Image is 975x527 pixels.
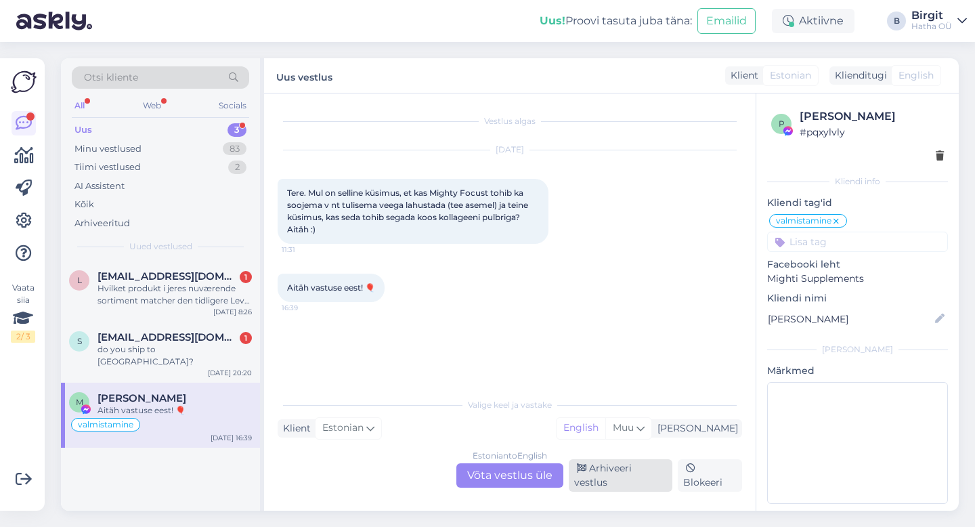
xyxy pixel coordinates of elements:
[74,180,125,193] div: AI Assistent
[213,307,252,317] div: [DATE] 8:26
[216,97,249,114] div: Socials
[97,404,252,417] div: Aitäh vastuse eest! 🎈
[767,272,948,286] p: Mighti Supplements
[767,196,948,210] p: Kliendi tag'id
[725,68,758,83] div: Klient
[569,459,672,492] div: Arhiveeri vestlus
[97,343,252,368] div: do you ship to [GEOGRAPHIC_DATA]?
[74,123,92,137] div: Uus
[911,21,952,32] div: Hatha OÜ
[540,14,565,27] b: Uus!
[11,282,35,343] div: Vaata siia
[228,161,246,174] div: 2
[776,217,831,225] span: valmistamine
[211,433,252,443] div: [DATE] 16:39
[767,364,948,378] p: Märkmed
[800,125,944,140] div: # pqxylvly
[129,240,192,253] span: Uued vestlused
[697,8,756,34] button: Emailid
[278,399,742,411] div: Valige keel ja vastake
[76,397,83,407] span: M
[652,421,738,436] div: [PERSON_NAME]
[456,463,563,488] div: Võta vestlus üle
[140,97,164,114] div: Web
[278,421,311,436] div: Klient
[11,331,35,343] div: 2 / 3
[613,421,634,434] span: Muu
[767,291,948,305] p: Kliendi nimi
[557,418,605,438] div: English
[84,70,138,85] span: Otsi kliente
[77,336,82,346] span: s
[779,119,785,129] span: p
[767,175,948,188] div: Kliendi info
[772,9,854,33] div: Aktiivne
[473,450,547,462] div: Estonian to English
[97,331,238,343] span: spainhasthisone@gmail.com
[240,332,252,344] div: 1
[223,142,246,156] div: 83
[282,245,332,255] span: 11:31
[227,123,246,137] div: 3
[829,68,887,83] div: Klienditugi
[322,421,364,436] span: Estonian
[278,115,742,127] div: Vestlus algas
[208,368,252,378] div: [DATE] 20:20
[768,312,932,326] input: Lisa nimi
[287,282,375,293] span: Aitäh vastuse eest! 🎈
[911,10,967,32] a: BirgitHatha OÜ
[800,108,944,125] div: [PERSON_NAME]
[282,303,332,313] span: 16:39
[97,392,186,404] span: Marju Randma-Maboudi
[767,232,948,252] input: Lisa tag
[898,68,934,83] span: English
[678,459,742,492] div: Blokeeri
[276,66,332,85] label: Uus vestlus
[240,271,252,283] div: 1
[77,275,82,285] span: l
[74,161,141,174] div: Tiimi vestlused
[911,10,952,21] div: Birgit
[78,421,133,429] span: valmistamine
[74,217,130,230] div: Arhiveeritud
[72,97,87,114] div: All
[887,12,906,30] div: B
[74,142,142,156] div: Minu vestlused
[278,144,742,156] div: [DATE]
[767,257,948,272] p: Facebooki leht
[770,68,811,83] span: Estonian
[97,270,238,282] span: lykkeweir@gmail.com
[287,188,530,234] span: Tere. Mul on selline küsimus, et kas Mighty Focust tohib ka soojema v nt tulisema veega lahustada...
[540,13,692,29] div: Proovi tasuta juba täna:
[74,198,94,211] div: Kõik
[767,343,948,356] div: [PERSON_NAME]
[97,282,252,307] div: Hvilket produkt i jeres nuværende sortiment matcher den tidligere Level up -[PERSON_NAME] berries
[11,69,37,95] img: Askly Logo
